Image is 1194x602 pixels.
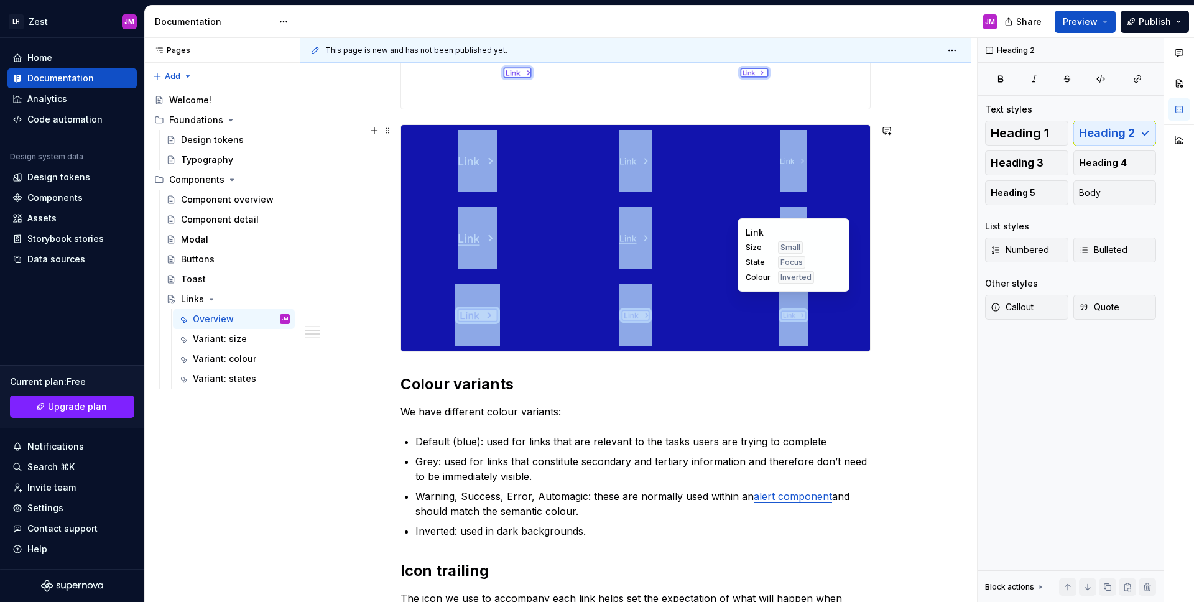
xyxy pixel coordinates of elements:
[169,114,223,126] div: Foundations
[41,580,103,592] svg: Supernova Logo
[1063,16,1098,28] span: Preview
[149,90,295,110] a: Welcome!
[181,213,259,226] div: Component detail
[161,190,295,210] a: Component overview
[7,457,137,477] button: Search ⌘K
[7,519,137,539] button: Contact support
[746,272,771,282] span: Colour
[7,229,137,249] a: Storybook stories
[173,309,295,329] a: OverviewJM
[7,498,137,518] a: Settings
[415,454,871,484] p: Grey: used for links that constitute secondary and tertiary information and therefore don’t need ...
[161,130,295,150] a: Design tokens
[7,48,137,68] a: Home
[27,522,98,535] div: Contact support
[124,17,134,27] div: JM
[400,404,871,419] p: We have different colour variants:
[10,152,83,162] div: Design system data
[1079,301,1119,313] span: Quote
[161,150,295,170] a: Typography
[991,187,1035,199] span: Heading 5
[9,14,24,29] div: LH
[173,349,295,369] a: Variant: colour
[1079,244,1127,256] span: Bulleted
[161,269,295,289] a: Toast
[415,434,871,449] p: Default (blue): used for links that are relevant to the tasks users are trying to complete
[149,110,295,130] div: Foundations
[985,238,1068,262] button: Numbered
[746,243,771,252] span: Size
[985,121,1068,146] button: Heading 1
[181,233,208,246] div: Modal
[27,113,103,126] div: Code automation
[1073,295,1157,320] button: Quote
[1055,11,1116,33] button: Preview
[1073,238,1157,262] button: Bulleted
[780,257,803,267] span: Focus
[173,329,295,349] a: Variant: size
[1079,157,1127,169] span: Heading 4
[7,68,137,88] a: Documentation
[415,489,871,519] p: Warning, Success, Error, Automagic: these are normally used within an and should match the semant...
[149,170,295,190] div: Components
[7,188,137,208] a: Components
[27,93,67,105] div: Analytics
[193,313,234,325] div: Overview
[1016,16,1042,28] span: Share
[985,582,1034,592] div: Block actions
[161,249,295,269] a: Buttons
[1121,11,1189,33] button: Publish
[10,376,134,388] div: Current plan : Free
[400,374,871,394] h2: Colour variants
[1073,180,1157,205] button: Body
[161,289,295,309] a: Links
[991,301,1034,313] span: Callout
[161,210,295,229] a: Component detail
[181,193,274,206] div: Component overview
[181,253,215,266] div: Buttons
[149,45,190,55] div: Pages
[193,333,247,345] div: Variant: size
[7,478,137,498] a: Invite team
[985,220,1029,233] div: List styles
[780,272,812,282] span: Inverted
[27,171,90,183] div: Design tokens
[7,539,137,559] button: Help
[985,103,1032,116] div: Text styles
[1073,150,1157,175] button: Heading 4
[754,490,832,502] a: alert component
[27,72,94,85] div: Documentation
[27,212,57,225] div: Assets
[149,68,196,85] button: Add
[7,208,137,228] a: Assets
[7,167,137,187] a: Design tokens
[173,369,295,389] a: Variant: states
[985,17,995,27] div: JM
[1079,187,1101,199] span: Body
[985,180,1068,205] button: Heading 5
[29,16,48,28] div: Zest
[985,150,1068,175] button: Heading 3
[991,127,1049,139] span: Heading 1
[27,233,104,245] div: Storybook stories
[181,154,233,166] div: Typography
[415,524,871,539] p: Inverted: used in dark backgrounds.
[161,229,295,249] a: Modal
[27,192,83,204] div: Components
[400,561,871,581] h2: Icon trailing
[165,72,180,81] span: Add
[780,243,800,252] span: Small
[10,396,134,418] a: Upgrade plan
[985,578,1045,596] div: Block actions
[193,353,256,365] div: Variant: colour
[985,277,1038,290] div: Other styles
[181,134,244,146] div: Design tokens
[27,253,85,266] div: Data sources
[1139,16,1171,28] span: Publish
[193,373,256,385] div: Variant: states
[27,502,63,514] div: Settings
[169,94,211,106] div: Welcome!
[7,89,137,109] a: Analytics
[325,45,507,55] span: This page is new and has not been published yet.
[991,157,1044,169] span: Heading 3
